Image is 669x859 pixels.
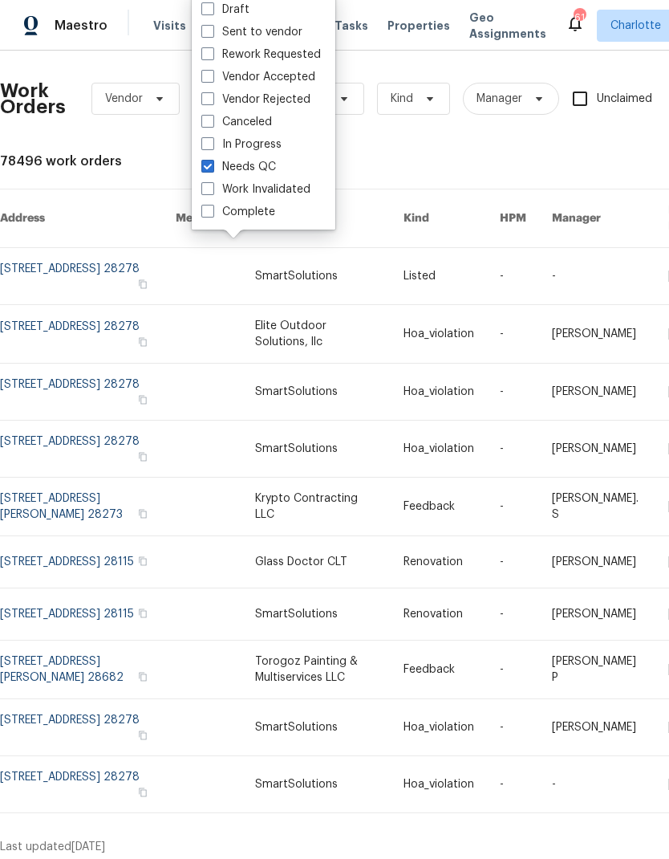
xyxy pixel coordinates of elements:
[391,305,487,364] td: Hoa_violation
[201,114,272,130] label: Canceled
[597,91,652,108] span: Unclaimed
[55,18,107,34] span: Maestro
[242,364,391,421] td: SmartSolutions
[201,47,321,63] label: Rework Requested
[242,536,391,588] td: Glass Doctor CLT
[487,756,539,813] td: -
[136,507,150,521] button: Copy Address
[136,450,150,464] button: Copy Address
[201,204,275,220] label: Complete
[391,478,487,536] td: Feedback
[391,364,487,421] td: Hoa_violation
[539,536,655,588] td: [PERSON_NAME]
[487,588,539,641] td: -
[539,756,655,813] td: -
[391,641,487,699] td: Feedback
[469,10,546,42] span: Geo Assignments
[487,641,539,699] td: -
[391,189,487,248] th: Kind
[387,18,450,34] span: Properties
[242,699,391,756] td: SmartSolutions
[391,536,487,588] td: Renovation
[487,189,539,248] th: HPM
[201,69,315,85] label: Vendor Accepted
[136,606,150,621] button: Copy Address
[487,421,539,478] td: -
[391,421,487,478] td: Hoa_violation
[242,641,391,699] td: Torogoz Painting & Multiservices LLC
[539,478,655,536] td: [PERSON_NAME]. S
[610,18,661,34] span: Charlotte
[487,699,539,756] td: -
[539,588,655,641] td: [PERSON_NAME]
[539,189,655,248] th: Manager
[391,91,413,107] span: Kind
[136,277,150,291] button: Copy Address
[487,536,539,588] td: -
[476,91,522,107] span: Manager
[71,841,105,853] span: [DATE]
[539,305,655,364] td: [PERSON_NAME]
[242,248,391,305] td: SmartSolutions
[539,421,655,478] td: [PERSON_NAME]
[201,136,282,153] label: In Progress
[201,181,310,197] label: Work Invalidated
[242,421,391,478] td: SmartSolutions
[105,91,143,107] span: Vendor
[242,305,391,364] td: Elite Outdoor Solutions, llc
[487,478,539,536] td: -
[136,728,150,743] button: Copy Address
[153,18,186,34] span: Visits
[136,670,150,684] button: Copy Address
[242,478,391,536] td: Krypto Contracting LLC
[539,364,655,421] td: [PERSON_NAME]
[136,335,150,349] button: Copy Address
[539,641,655,699] td: [PERSON_NAME] P
[242,756,391,813] td: SmartSolutions
[487,248,539,305] td: -
[574,10,585,26] div: 61
[201,2,249,18] label: Draft
[487,364,539,421] td: -
[201,24,302,40] label: Sent to vendor
[163,189,242,248] th: Messages
[391,248,487,305] td: Listed
[391,588,487,641] td: Renovation
[487,305,539,364] td: -
[539,699,655,756] td: [PERSON_NAME]
[201,159,276,175] label: Needs QC
[136,393,150,407] button: Copy Address
[201,92,310,108] label: Vendor Rejected
[136,785,150,800] button: Copy Address
[391,699,487,756] td: Hoa_violation
[242,588,391,641] td: SmartSolutions
[391,756,487,813] td: Hoa_violation
[334,20,368,31] span: Tasks
[539,248,655,305] td: -
[136,554,150,568] button: Copy Address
